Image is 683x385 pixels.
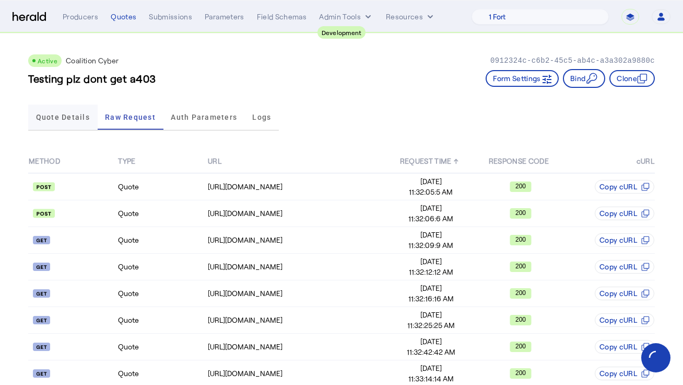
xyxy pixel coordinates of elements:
[515,263,526,270] text: 200
[105,114,156,121] span: Raw Request
[117,227,207,254] td: Quote
[595,287,654,300] button: Copy cURL
[36,114,90,121] span: Quote Details
[111,12,136,22] div: Quotes
[387,213,475,224] span: 11:32:06:6 AM
[207,150,386,173] th: URL
[515,316,526,323] text: 200
[387,187,475,197] span: 11:32:05:5 AM
[386,150,476,173] th: REQUEST TIME
[515,369,526,377] text: 200
[595,260,654,274] button: Copy cURL
[566,150,655,173] th: cURL
[317,26,366,39] div: Development
[252,114,271,121] span: Logs
[563,69,605,88] button: Bind
[490,55,655,66] p: 0912324c-c6b2-45c5-ab4c-a3a302a9880c
[208,288,386,299] div: [URL][DOMAIN_NAME]
[387,363,475,373] span: [DATE]
[609,70,655,87] button: Clone
[117,200,207,227] td: Quote
[208,262,386,272] div: [URL][DOMAIN_NAME]
[387,373,475,384] span: 11:33:14:14 AM
[171,114,237,121] span: Auth Parameters
[595,207,654,220] button: Copy cURL
[387,283,475,293] span: [DATE]
[117,307,207,334] td: Quote
[38,57,57,64] span: Active
[387,203,475,213] span: [DATE]
[387,240,475,251] span: 11:32:09:9 AM
[595,367,654,380] button: Copy cURL
[117,173,207,200] td: Quote
[387,320,475,331] span: 11:32:25:25 AM
[319,12,373,22] button: internal dropdown menu
[515,343,526,350] text: 200
[149,12,192,22] div: Submissions
[595,340,654,354] button: Copy cURL
[454,156,458,165] span: ↑
[387,293,475,304] span: 11:32:16:16 AM
[208,208,386,219] div: [URL][DOMAIN_NAME]
[28,150,117,173] th: METHOD
[387,176,475,187] span: [DATE]
[387,347,475,357] span: 11:32:42:42 AM
[387,230,475,240] span: [DATE]
[208,182,386,192] div: [URL][DOMAIN_NAME]
[28,71,156,86] h3: Testing plz dont get a403
[66,55,119,66] p: Coalition Cyber
[595,233,654,247] button: Copy cURL
[117,334,207,360] td: Quote
[387,336,475,347] span: [DATE]
[63,12,98,22] div: Producers
[387,267,475,277] span: 11:32:12:12 AM
[387,310,475,320] span: [DATE]
[117,280,207,307] td: Quote
[515,183,526,190] text: 200
[208,342,386,352] div: [URL][DOMAIN_NAME]
[476,150,565,173] th: RESPONSE CODE
[595,180,654,194] button: Copy cURL
[486,70,559,87] button: Form Settings
[515,236,526,243] text: 200
[515,289,526,297] text: 200
[386,12,435,22] button: Resources dropdown menu
[595,313,654,327] button: Copy cURL
[13,12,46,22] img: Herald Logo
[257,12,307,22] div: Field Schemas
[208,315,386,325] div: [URL][DOMAIN_NAME]
[205,12,244,22] div: Parameters
[117,150,207,173] th: TYPE
[117,254,207,280] td: Quote
[515,209,526,217] text: 200
[208,235,386,245] div: [URL][DOMAIN_NAME]
[208,368,386,379] div: [URL][DOMAIN_NAME]
[387,256,475,267] span: [DATE]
